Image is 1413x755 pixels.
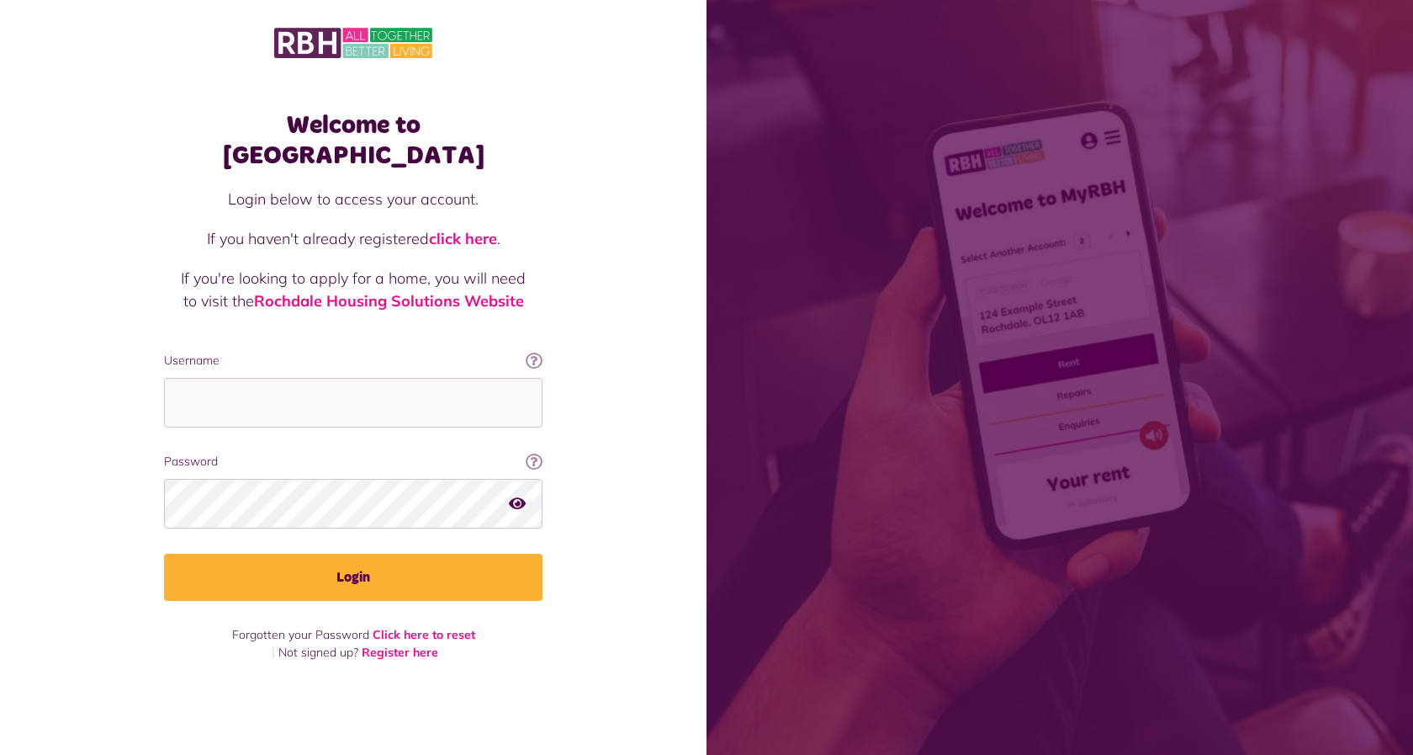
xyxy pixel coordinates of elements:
a: Register here [362,645,438,660]
label: Username [164,352,542,370]
h1: Welcome to [GEOGRAPHIC_DATA] [164,110,542,171]
a: Click here to reset [373,627,475,642]
span: Forgotten your Password [232,627,369,642]
button: Login [164,554,542,601]
a: click here [429,229,497,248]
a: Rochdale Housing Solutions Website [254,291,524,311]
img: MyRBH [274,25,432,61]
label: Password [164,453,542,471]
span: Not signed up? [278,645,358,660]
p: If you're looking to apply for a home, you will need to visit the [181,267,526,312]
p: If you haven't already registered . [181,227,526,250]
p: Login below to access your account. [181,188,526,210]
